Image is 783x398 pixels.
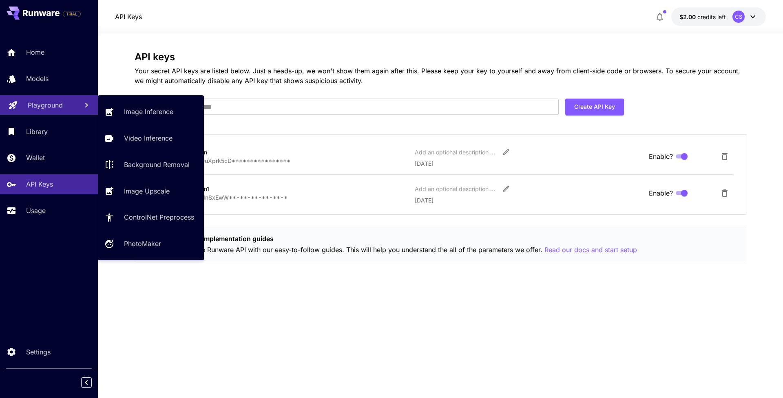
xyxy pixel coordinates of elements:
span: Enable? [649,188,673,198]
button: Edit [499,181,513,196]
p: Image Inference [124,107,173,117]
div: content-gen [174,148,256,156]
label: API key name [140,95,175,102]
div: Add an optional description or comment [415,148,496,156]
a: Background Removal [98,155,204,175]
span: TRIAL [63,11,80,17]
p: Your secret API keys are listed below. Just a heads-up, we won't show them again after this. Plea... [135,66,746,86]
button: Create API Key [565,99,624,115]
div: content-gen1 [174,185,256,193]
span: $2.00 [679,13,697,20]
a: Video Inference [98,128,204,148]
div: Add an optional description or comment [415,185,496,193]
p: [DATE] [415,159,642,168]
div: CS [732,11,745,23]
button: Collapse sidebar [81,377,92,388]
p: Get to know the Runware API with our easy-to-follow guides. This will help you understand the all... [156,245,637,255]
p: Settings [26,347,51,357]
span: credits left [697,13,726,20]
a: Image Inference [98,102,204,122]
p: Library [26,127,48,136]
div: Collapse sidebar [87,375,98,390]
p: Usage [26,206,46,215]
button: $1.9987 [671,7,766,26]
p: API Keys [26,179,53,189]
p: Check out our implementation guides [156,234,637,244]
button: Delete API Key [717,185,733,201]
a: PhotoMaker [98,234,204,254]
p: API Keys [115,12,142,22]
p: Read our docs and start setup [544,245,637,255]
p: Home [26,47,44,57]
p: Image Upscale [124,186,170,196]
div: $1.9987 [679,13,726,21]
h3: API keys [135,51,746,63]
p: Background Removal [124,160,190,169]
a: Image Upscale [98,181,204,201]
p: Models [26,74,49,84]
button: Delete API Key [717,148,733,165]
nav: breadcrumb [115,12,142,22]
p: Wallet [26,153,45,163]
a: ControlNet Preprocess [98,207,204,227]
span: Add your payment card to enable full platform functionality. [63,9,81,19]
p: [DATE] [415,196,642,204]
p: ControlNet Preprocess [124,212,194,222]
span: Enable? [649,152,673,161]
p: Playground [28,100,63,110]
button: Edit [499,145,513,159]
p: PhotoMaker [124,239,161,248]
p: Video Inference [124,133,173,143]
